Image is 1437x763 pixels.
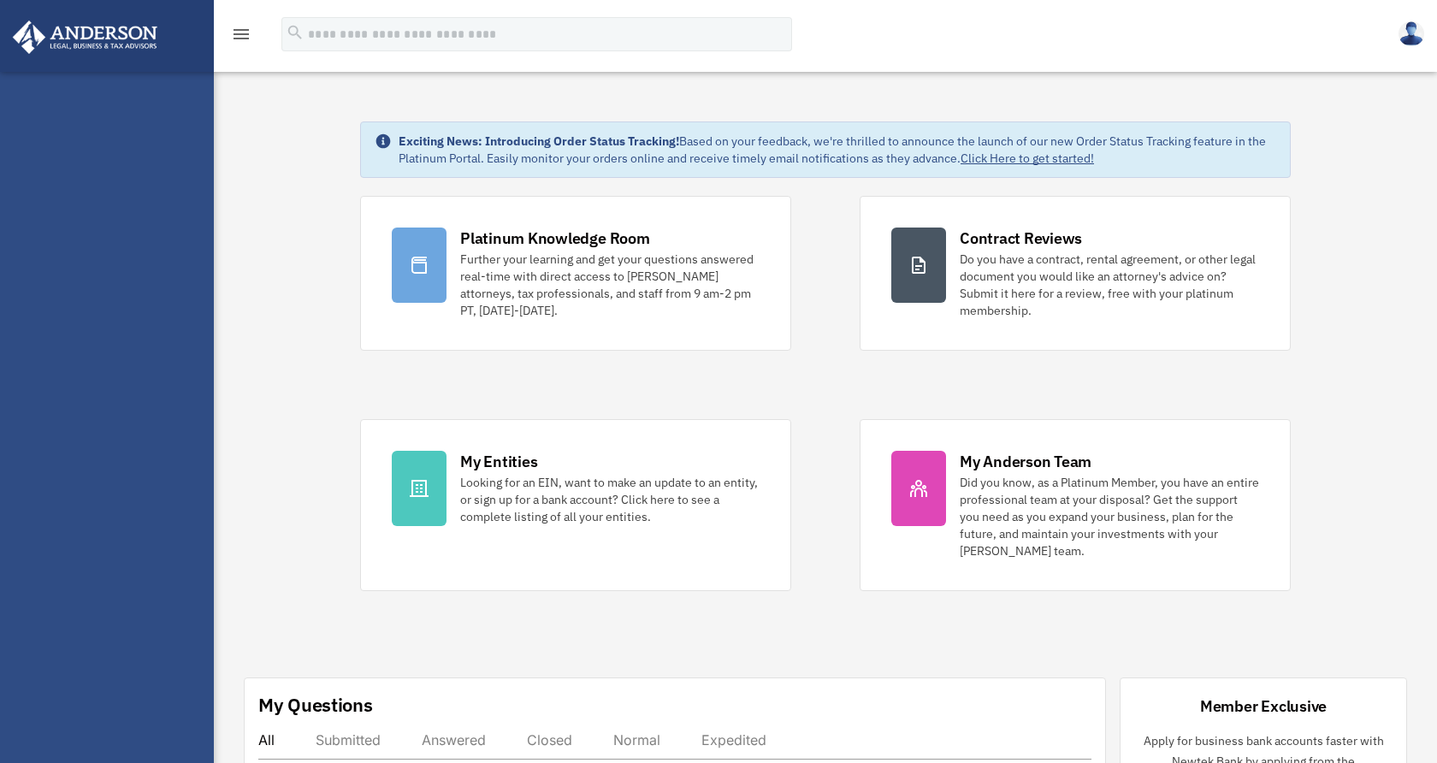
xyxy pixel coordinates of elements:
div: Normal [613,731,660,748]
div: Do you have a contract, rental agreement, or other legal document you would like an attorney's ad... [960,251,1259,319]
div: My Entities [460,451,537,472]
a: Platinum Knowledge Room Further your learning and get your questions answered real-time with dire... [360,196,791,351]
a: Contract Reviews Do you have a contract, rental agreement, or other legal document you would like... [860,196,1291,351]
div: Submitted [316,731,381,748]
a: My Anderson Team Did you know, as a Platinum Member, you have an entire professional team at your... [860,419,1291,591]
div: Contract Reviews [960,228,1082,249]
i: menu [231,24,251,44]
div: Platinum Knowledge Room [460,228,650,249]
a: Click Here to get started! [961,151,1094,166]
div: Answered [422,731,486,748]
i: search [286,23,305,42]
a: My Entities Looking for an EIN, want to make an update to an entity, or sign up for a bank accoun... [360,419,791,591]
div: My Anderson Team [960,451,1091,472]
img: Anderson Advisors Platinum Portal [8,21,163,54]
div: Did you know, as a Platinum Member, you have an entire professional team at your disposal? Get th... [960,474,1259,559]
strong: Exciting News: Introducing Order Status Tracking! [399,133,679,149]
div: Looking for an EIN, want to make an update to an entity, or sign up for a bank account? Click her... [460,474,760,525]
div: Closed [527,731,572,748]
div: Further your learning and get your questions answered real-time with direct access to [PERSON_NAM... [460,251,760,319]
div: Based on your feedback, we're thrilled to announce the launch of our new Order Status Tracking fe... [399,133,1276,167]
div: Expedited [701,731,766,748]
div: Member Exclusive [1200,695,1327,717]
div: My Questions [258,692,373,718]
div: All [258,731,275,748]
img: User Pic [1399,21,1424,46]
a: menu [231,30,251,44]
